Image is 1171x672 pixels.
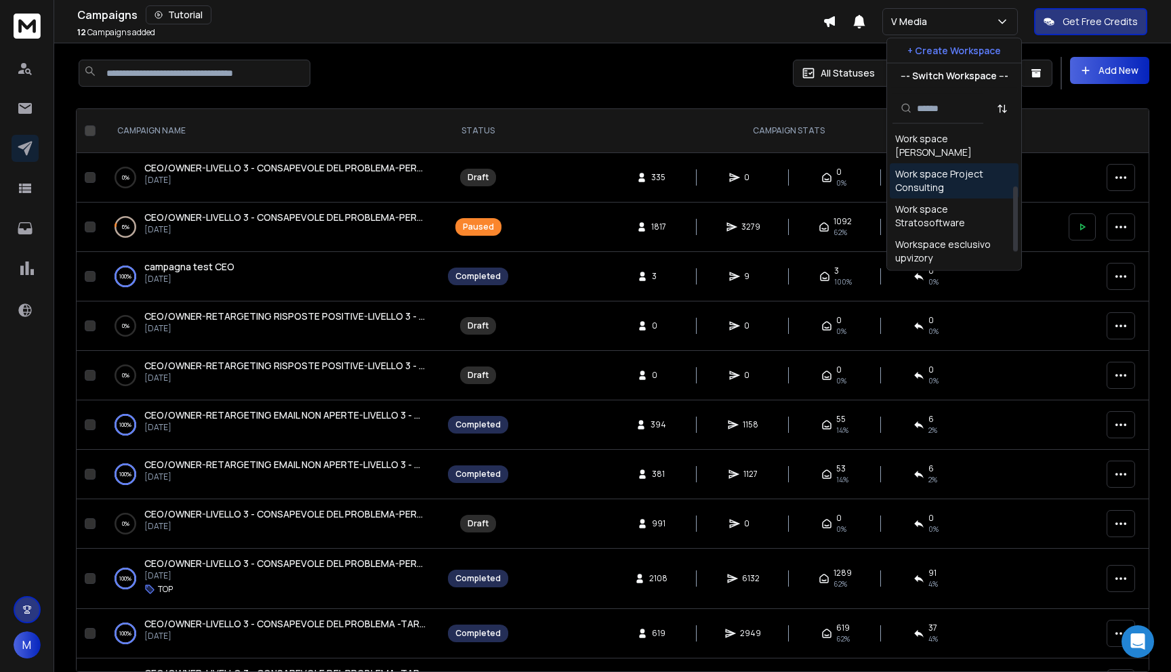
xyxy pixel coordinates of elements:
a: CEO/OWNER-LIVELLO 3 - CONSAPEVOLE DEL PROBLEMA-PERSONALIZZAZIONI TARGET B-TEST 1 [144,507,426,521]
span: 335 [651,172,665,183]
p: 0 % [122,171,129,184]
span: 0% [836,375,846,386]
div: Draft [468,370,489,381]
td: 6%CEO/OWNER-LIVELLO 3 - CONSAPEVOLE DEL PROBLEMA-PERSONALIZZAZIONI TARGET A(51-250)-TEST 2[DATE] [101,203,440,252]
td: 0%CEO/OWNER-LIVELLO 3 - CONSAPEVOLE DEL PROBLEMA-PERSONALIZZAZIONI TARGET B(51-250)-TEST 2[DATE] [101,153,440,203]
span: 6132 [742,573,760,584]
td: 100%campagna test CEO[DATE] [101,252,440,301]
p: 0 % [122,369,129,382]
button: Get Free Credits [1034,8,1147,35]
p: [DATE] [144,422,426,433]
span: 619 [836,623,850,633]
button: + Create Workspace [887,39,1021,63]
p: [DATE] [144,570,426,581]
a: CEO/OWNER-RETARGETING EMAIL NON APERTE-LIVELLO 3 - CONSAPEVOLE DEL PROBLEMA -TARGET A -tes1 [144,408,426,422]
th: STATUS [440,109,516,153]
p: 0 % [122,319,129,333]
td: 0%CEO/OWNER-RETARGETING RISPOSTE POSITIVE-LIVELLO 3 - CONSAPEVOLE DEL PROBLEMA -TARGET A -tes1[DATE] [101,351,440,400]
div: Work space [PERSON_NAME] [895,132,1013,159]
th: CAMPAIGN NAME [101,109,440,153]
span: 0 [652,320,665,331]
span: 2 % [928,425,937,436]
button: Sort by Sort A-Z [989,95,1016,122]
span: CEO/OWNER-RETARGETING RISPOSTE POSITIVE-LIVELLO 3 - CONSAPEVOLE DEL PROBLEMA -TARGET A -test2 copy [144,310,665,322]
span: CEO/OWNER-LIVELLO 3 - CONSAPEVOLE DEL PROBLEMA-PERSONALIZZAZIONI TARGET B-TEST 1 [144,507,575,520]
span: 1158 [743,419,758,430]
div: Completed [455,628,501,639]
p: [DATE] [144,175,426,186]
span: 0 % [928,276,939,287]
span: 0 [744,370,758,381]
p: [DATE] [144,471,426,482]
p: 100 % [119,467,131,481]
td: 100%CEO/OWNER-RETARGETING EMAIL NON APERTE-LIVELLO 3 - CONSAPEVOLE DEL PROBLEMA -TARGET A -test 2... [101,450,440,499]
p: 0 % [122,517,129,530]
button: Tutorial [146,5,211,24]
p: 6 % [122,220,129,234]
td: 0%CEO/OWNER-LIVELLO 3 - CONSAPEVOLE DEL PROBLEMA-PERSONALIZZAZIONI TARGET B-TEST 1[DATE] [101,499,440,549]
span: 62 % [834,227,847,238]
a: CEO/OWNER-RETARGETING RISPOSTE POSITIVE-LIVELLO 3 - CONSAPEVOLE DEL PROBLEMA -TARGET A -test2 copy [144,310,426,323]
p: V Media [891,15,932,28]
a: campagna test CEO [144,260,234,274]
span: 0% [836,326,846,337]
span: CEO/OWNER-RETARGETING EMAIL NON APERTE-LIVELLO 3 - CONSAPEVOLE DEL PROBLEMA -TARGET A -tes1 [144,408,630,421]
span: 0 [928,315,934,326]
span: 0 [836,315,842,326]
span: 0 [928,364,934,375]
span: 1817 [651,222,666,232]
p: TOP [158,584,173,595]
p: + Create Workspace [907,44,1001,58]
span: 3 [652,271,665,282]
span: 0% [928,326,939,337]
button: M [14,631,41,658]
a: CEO/OWNER-LIVELLO 3 - CONSAPEVOLE DEL PROBLEMA-PERSONALIZZAZIONI TARGET B(51-250)-TEST 2 [144,161,426,175]
div: Draft [468,172,489,183]
span: 0 [836,364,842,375]
div: Draft [468,320,489,331]
div: Campaigns [77,5,823,24]
div: Paused [463,222,494,232]
span: 381 [652,469,665,480]
span: 37 [928,623,937,633]
span: 1092 [834,216,852,227]
span: 0 [744,172,758,183]
span: 2949 [740,628,761,639]
span: 9 [744,271,758,282]
span: 6 [928,414,934,425]
span: 62 % [834,579,847,589]
span: 62 % [836,633,850,644]
span: 0% [836,524,846,534]
span: 2108 [649,573,667,584]
p: --- Switch Workspace --- [901,69,1008,83]
p: [DATE] [144,224,426,235]
span: 0 [744,518,758,529]
p: [DATE] [144,521,426,532]
span: CEO/OWNER-LIVELLO 3 - CONSAPEVOLE DEL PROBLEMA-PERSONALIZZAZIONI TARGET A(51-250)-TEST 2 [144,211,615,224]
span: campagna test CEO [144,260,234,273]
p: [DATE] [144,373,426,383]
td: 100%CEO/OWNER-RETARGETING EMAIL NON APERTE-LIVELLO 3 - CONSAPEVOLE DEL PROBLEMA -TARGET A -tes1[D... [101,400,440,450]
span: 394 [651,419,666,430]
a: CEO/OWNER-LIVELLO 3 - CONSAPEVOLE DEL PROBLEMA -TARGET A -test 2 Copy [144,617,426,631]
div: Completed [455,573,501,584]
p: [DATE] [144,274,234,285]
span: 4 % [928,633,938,644]
p: 100 % [119,572,131,585]
span: 0 [928,266,934,276]
p: 100 % [119,418,131,432]
span: 991 [652,518,665,529]
span: 0 [836,513,842,524]
td: 100%CEO/OWNER-LIVELLO 3 - CONSAPEVOLE DEL PROBLEMA-PERSONALIZZAZIONI TARGET A-TEST 1[DATE]TOP [101,549,440,609]
span: 0 [652,370,665,381]
span: 2 % [928,474,937,485]
span: 0 [744,320,758,331]
p: 100 % [119,270,131,283]
span: 3279 [741,222,760,232]
span: 1127 [743,469,758,480]
span: 619 [652,628,665,639]
a: CEO/OWNER-LIVELLO 3 - CONSAPEVOLE DEL PROBLEMA-PERSONALIZZAZIONI TARGET A-TEST 1 [144,557,426,570]
a: CEO/OWNER-LIVELLO 3 - CONSAPEVOLE DEL PROBLEMA-PERSONALIZZAZIONI TARGET A(51-250)-TEST 2 [144,211,426,224]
